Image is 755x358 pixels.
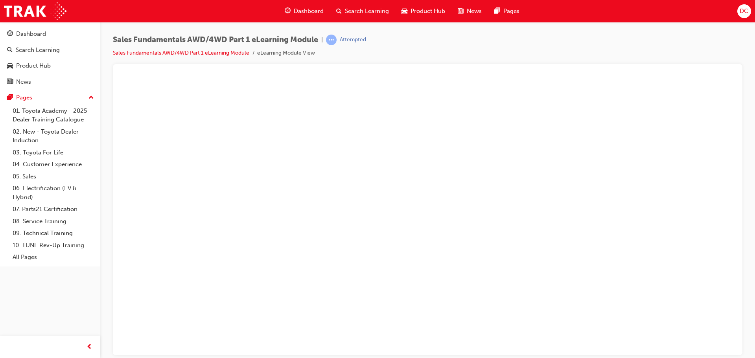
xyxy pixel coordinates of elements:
span: car-icon [401,6,407,16]
button: DashboardSearch LearningProduct HubNews [3,25,97,90]
span: car-icon [7,62,13,70]
div: News [16,77,31,86]
a: guage-iconDashboard [278,3,330,19]
button: Pages [3,90,97,105]
div: Product Hub [16,61,51,70]
span: News [467,7,482,16]
span: guage-icon [7,31,13,38]
button: DC [737,4,751,18]
div: Pages [16,93,32,102]
span: learningRecordVerb_ATTEMPT-icon [326,35,337,45]
span: Pages [503,7,519,16]
a: All Pages [9,251,97,263]
span: Search Learning [345,7,389,16]
span: pages-icon [7,94,13,101]
a: news-iconNews [451,3,488,19]
a: 07. Parts21 Certification [9,203,97,215]
a: 10. TUNE Rev-Up Training [9,239,97,252]
span: Product Hub [411,7,445,16]
span: prev-icon [87,342,92,352]
a: 01. Toyota Academy - 2025 Dealer Training Catalogue [9,105,97,126]
a: 03. Toyota For Life [9,147,97,159]
a: 02. New - Toyota Dealer Induction [9,126,97,147]
span: DC [740,7,748,16]
a: 04. Customer Experience [9,158,97,171]
a: Dashboard [3,27,97,41]
a: 05. Sales [9,171,97,183]
div: Search Learning [16,46,60,55]
span: up-icon [88,93,94,103]
a: Product Hub [3,59,97,73]
div: Attempted [340,36,366,44]
span: Sales Fundamentals AWD/4WD Part 1 eLearning Module [113,35,318,44]
a: car-iconProduct Hub [395,3,451,19]
span: Dashboard [294,7,324,16]
a: search-iconSearch Learning [330,3,395,19]
img: Trak [4,2,66,20]
span: news-icon [7,79,13,86]
a: Sales Fundamentals AWD/4WD Part 1 eLearning Module [113,50,249,56]
a: 09. Technical Training [9,227,97,239]
a: News [3,75,97,89]
span: pages-icon [494,6,500,16]
a: Search Learning [3,43,97,57]
span: | [321,35,323,44]
a: pages-iconPages [488,3,526,19]
a: 08. Service Training [9,215,97,228]
span: guage-icon [285,6,291,16]
a: 06. Electrification (EV & Hybrid) [9,182,97,203]
span: search-icon [336,6,342,16]
div: Dashboard [16,29,46,39]
span: search-icon [7,47,13,54]
span: news-icon [458,6,464,16]
li: eLearning Module View [257,49,315,58]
